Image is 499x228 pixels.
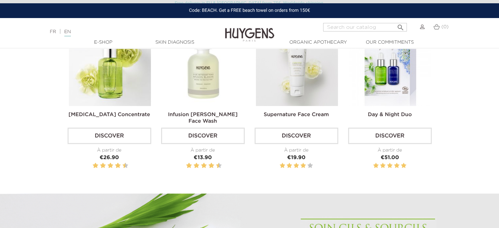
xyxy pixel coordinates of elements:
[187,162,191,170] label: 2
[194,155,212,160] span: €13.90
[225,17,274,43] img: Huygens
[185,162,186,170] label: 1
[307,162,313,170] label: 5
[124,162,127,170] label: 10
[294,162,299,170] label: 3
[394,162,399,170] label: 4
[217,162,220,170] label: 10
[210,162,213,170] label: 8
[161,128,245,144] a: Discover
[161,147,245,154] div: À partir de
[162,24,244,106] img: Infusion Blanche Face Wash
[380,162,385,170] label: 2
[195,162,198,170] label: 4
[91,162,92,170] label: 1
[368,112,412,117] a: Day & Night Duo
[71,39,136,46] a: E-Shop
[387,162,392,170] label: 3
[215,162,216,170] label: 9
[99,162,100,170] label: 3
[255,147,338,154] div: À partir de
[100,155,119,160] span: €26.90
[200,162,201,170] label: 5
[381,155,399,160] span: €51.00
[394,21,406,30] button: 
[69,24,151,106] img: Hyaluronic Acid Concentrate
[348,147,432,154] div: À partir de
[441,25,448,29] span: (0)
[68,128,151,144] a: Discover
[106,162,107,170] label: 5
[94,162,97,170] label: 2
[69,112,150,117] a: [MEDICAL_DATA] Concentrate
[142,39,208,46] a: Skin Diagnosis
[323,23,407,31] input: Search
[207,162,208,170] label: 7
[348,128,432,144] a: Discover
[373,162,379,170] label: 1
[287,155,305,160] span: €19.90
[101,162,105,170] label: 4
[47,28,203,36] div: |
[50,30,56,34] a: FR
[192,162,193,170] label: 3
[264,112,329,117] a: Supernature Face Cream
[349,24,431,106] img: Day & Night Duo
[116,162,119,170] label: 8
[114,162,115,170] label: 7
[285,39,351,46] a: Organic Apothecary
[202,162,206,170] label: 6
[357,39,423,46] a: Our commitments
[109,162,112,170] label: 6
[68,147,151,154] div: À partir de
[256,24,338,106] img: Supernature Face Cream
[255,128,338,144] a: Discover
[301,162,306,170] label: 4
[401,162,406,170] label: 5
[121,162,122,170] label: 9
[280,162,285,170] label: 1
[64,30,71,36] a: EN
[396,22,404,30] i: 
[168,112,238,124] a: Infusion [PERSON_NAME] Face Wash
[287,162,292,170] label: 2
